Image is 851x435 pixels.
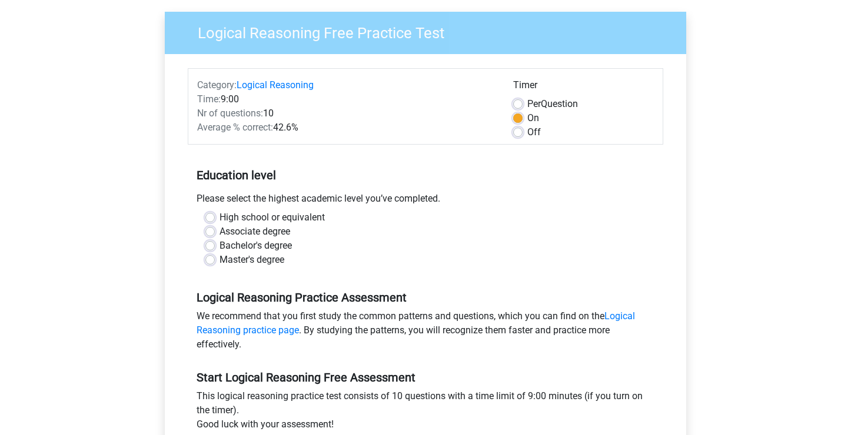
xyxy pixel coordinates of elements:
[220,210,325,225] label: High school or equivalent
[184,19,677,42] h3: Logical Reasoning Free Practice Test
[220,239,292,253] label: Bachelor's degree
[513,78,654,97] div: Timer
[188,106,504,121] div: 10
[188,309,663,356] div: We recommend that you first study the common patterns and questions, which you can find on the . ...
[197,122,273,133] span: Average % correct:
[527,98,541,109] span: Per
[197,108,263,119] span: Nr of questions:
[527,125,541,139] label: Off
[197,93,221,105] span: Time:
[188,92,504,106] div: 9:00
[220,253,284,267] label: Master's degree
[197,163,654,187] h5: Education level
[197,370,654,384] h5: Start Logical Reasoning Free Assessment
[188,121,504,135] div: 42.6%
[188,192,663,210] div: Please select the highest academic level you’ve completed.
[197,79,237,91] span: Category:
[527,97,578,111] label: Question
[197,290,654,304] h5: Logical Reasoning Practice Assessment
[220,225,290,239] label: Associate degree
[237,79,314,91] a: Logical Reasoning
[527,111,539,125] label: On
